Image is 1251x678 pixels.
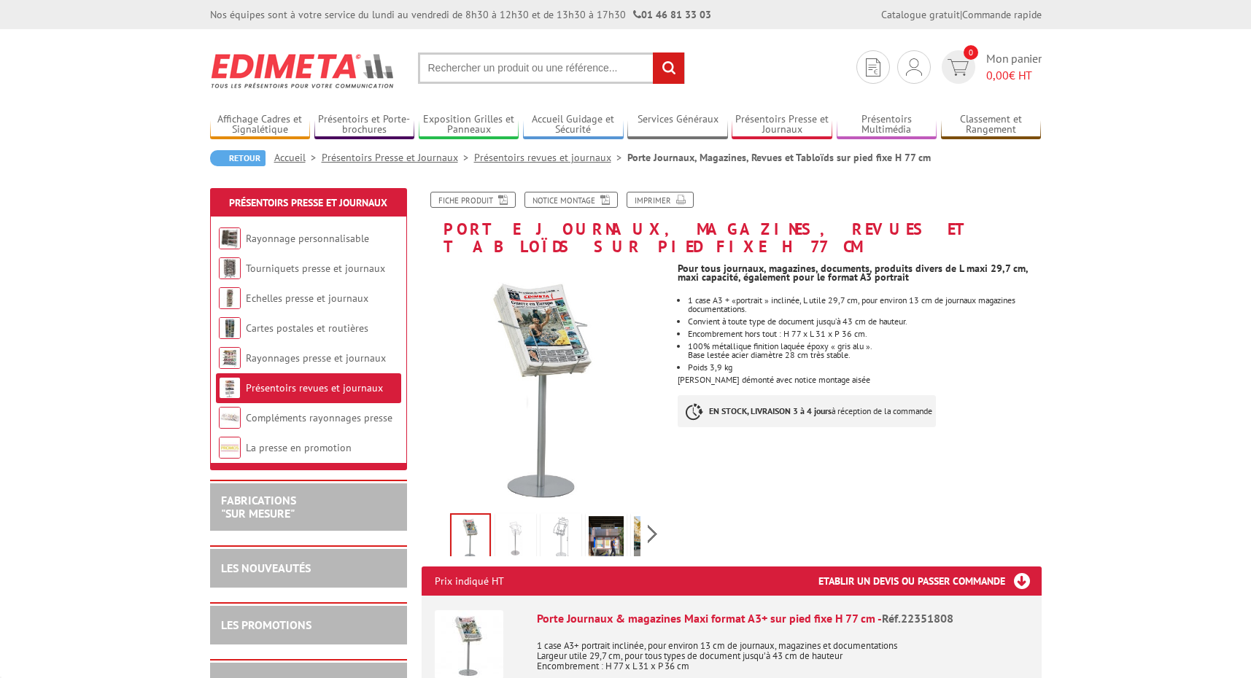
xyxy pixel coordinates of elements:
div: Nos équipes sont à votre service du lundi au vendredi de 8h30 à 12h30 et de 13h30 à 17h30 [210,7,711,22]
a: Exposition Grilles et Panneaux [419,113,519,137]
div: [PERSON_NAME] démonté avec notice montage aisée [678,255,1052,442]
a: Présentoirs Presse et Journaux [322,151,474,164]
a: devis rapide 0 Mon panier 0,00€ HT [938,50,1042,84]
li: 1 case A3 + «portrait » inclinée, L utile 29,7 cm, pour environ 13 cm de journaux magazines docum... [688,296,1041,313]
span: € HT [986,67,1042,84]
img: Tourniquets presse et journaux [219,257,241,279]
img: Rayonnage personnalisable [219,227,241,249]
img: porte_journaux_magazines_a3_sur_pied_fixe_h77_cm_22351808_vide.jpg [498,516,533,561]
a: Catalogue gratuit [881,8,960,21]
img: La presse en promotion [219,437,241,459]
a: Présentoirs Presse et Journaux [229,196,387,209]
span: Next [646,522,659,546]
a: Présentoirs et Porte-brochures [314,113,415,137]
a: Présentoirs revues et journaux [246,381,383,394]
a: FABRICATIONS"Sur Mesure" [221,493,296,521]
a: Cartes postales et routières [246,322,368,335]
img: Cartes postales et routières [219,317,241,339]
li: 100% métallique finition laquée époxy « gris alu ». Base lestée acier diamètre 28 cm très stable. [688,342,1041,359]
img: devis rapide [866,58,880,77]
input: Rechercher un produit ou une référence... [418,52,685,84]
a: Commande rapide [962,8,1042,21]
li: Porte Journaux, Magazines, Revues et Tabloïds sur pied fixe H 77 cm [627,150,931,165]
a: Classement et Rangement [941,113,1042,137]
img: devis rapide [906,58,922,76]
strong: EN STOCK, LIVRAISON 3 à 4 jours [709,405,832,416]
li: Encombrement hors tout : H 77 x L 31 x P 36 cm. [688,330,1041,338]
a: LES PROMOTIONS [221,617,311,632]
img: Présentoirs revues et journaux [219,377,241,399]
a: Services Généraux [627,113,728,137]
a: Présentoirs revues et journaux [474,151,627,164]
a: Imprimer [627,192,694,208]
span: Mon panier [986,50,1042,84]
img: Compléments rayonnages presse [219,407,241,429]
input: rechercher [653,52,684,84]
h1: Porte Journaux, Magazines, Revues et Tabloïds sur pied fixe H 77 cm [411,192,1053,255]
a: Présentoirs Multimédia [837,113,937,137]
strong: 01 46 81 33 03 [633,8,711,21]
img: porte_journaux_magazines_maxi_format_a3_sur_pied_fixe_22351808_3.jpg [589,516,624,561]
a: Accueil [274,151,322,164]
img: presentoirs_brochures_22351808_2.jpg [452,515,489,560]
a: Rayonnage personnalisable [246,232,369,245]
span: 0 [964,45,978,60]
p: à réception de la commande [678,395,936,427]
div: | [881,7,1042,22]
p: 1 case A3+ portrait inclinée, pour environ 13 cm de journaux, magazines et documentations Largeur... [537,631,1029,671]
img: 22351808_dessin.jpg [543,516,578,561]
a: Retour [210,150,266,166]
li: Poids 3,9 kg [688,363,1041,372]
img: Edimeta [210,44,396,98]
strong: Pour tous journaux, magazines, documents, produits divers de L maxi 29,7 cm, maxi capacité, égale... [678,262,1028,284]
img: Echelles presse et journaux [219,287,241,309]
a: Notice Montage [524,192,618,208]
img: porte_journaux_magazines_maxi_format_a3_sur_pied_fixe_22351808_4.jpg [634,516,669,561]
div: Porte Journaux & magazines Maxi format A3+ sur pied fixe H 77 cm - [537,610,1029,627]
h3: Etablir un devis ou passer commande [818,566,1042,596]
a: LES NOUVEAUTÉS [221,561,311,575]
img: devis rapide [948,59,969,76]
img: Rayonnages presse et journaux [219,347,241,369]
a: Fiche produit [430,192,516,208]
a: La presse en promotion [246,441,352,454]
li: Convient à toute type de document jusqu’à 43 cm de hauteur. [688,317,1041,326]
span: 0,00 [986,68,1009,82]
a: Echelles presse et journaux [246,292,368,305]
a: Affichage Cadres et Signalétique [210,113,311,137]
a: Rayonnages presse et journaux [246,351,386,365]
p: Prix indiqué HT [435,566,504,596]
a: Accueil Guidage et Sécurité [523,113,624,137]
a: Tourniquets presse et journaux [246,262,385,275]
a: Compléments rayonnages presse [246,411,392,424]
a: Présentoirs Presse et Journaux [732,113,832,137]
img: presentoirs_brochures_22351808_2.jpg [422,262,667,508]
span: Réf.22351808 [882,611,953,626]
